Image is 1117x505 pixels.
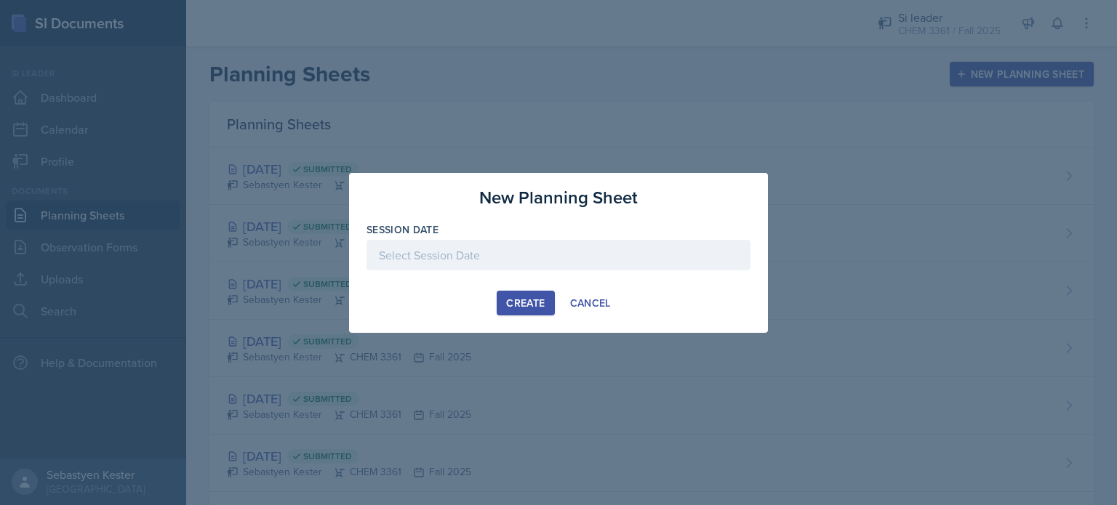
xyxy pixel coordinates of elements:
[479,185,638,211] h3: New Planning Sheet
[561,291,620,315] button: Cancel
[367,222,439,237] label: Session Date
[497,291,554,315] button: Create
[506,297,545,309] div: Create
[570,297,611,309] div: Cancel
